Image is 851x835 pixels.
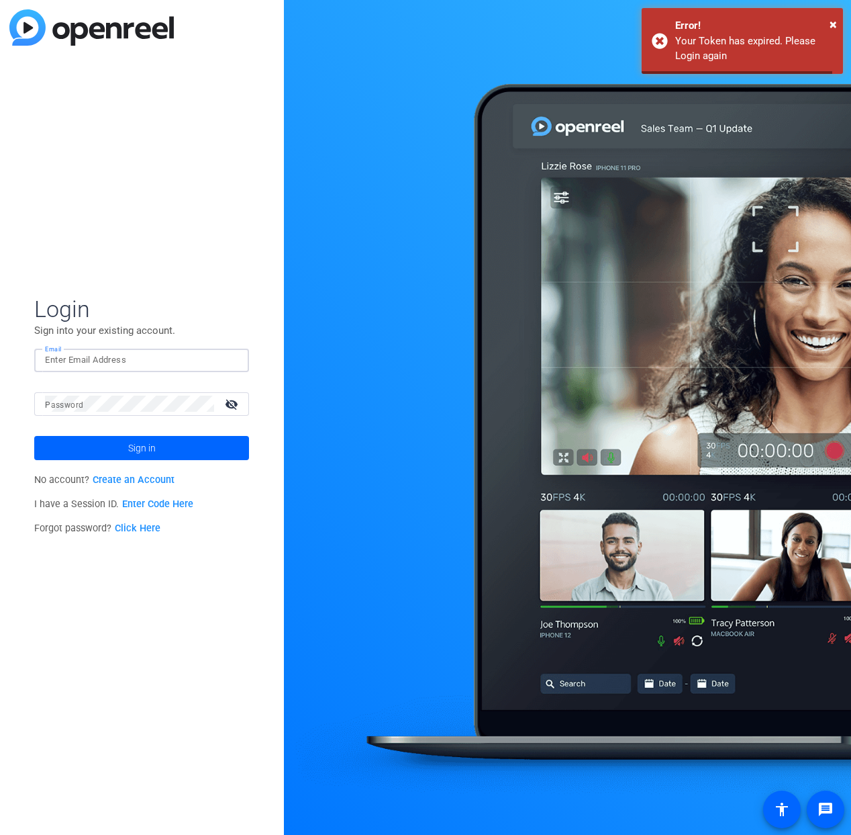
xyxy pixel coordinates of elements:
[817,801,834,818] mat-icon: message
[34,436,249,460] button: Sign in
[830,14,837,34] button: Close
[34,295,249,323] span: Login
[34,323,249,338] p: Sign into your existing account.
[675,34,833,64] div: Your Token has expired. Please Login again
[115,523,160,534] a: Click Here
[45,352,238,368] input: Enter Email Address
[774,801,790,818] mat-icon: accessibility
[45,400,83,410] mat-label: Password
[122,498,193,510] a: Enter Code Here
[34,474,174,486] span: No account?
[45,345,62,353] mat-label: Email
[830,16,837,32] span: ×
[34,498,193,510] span: I have a Session ID.
[675,18,833,34] div: Error!
[9,9,174,46] img: blue-gradient.svg
[34,523,160,534] span: Forgot password?
[93,474,174,486] a: Create an Account
[128,431,156,465] span: Sign in
[217,394,249,414] mat-icon: visibility_off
